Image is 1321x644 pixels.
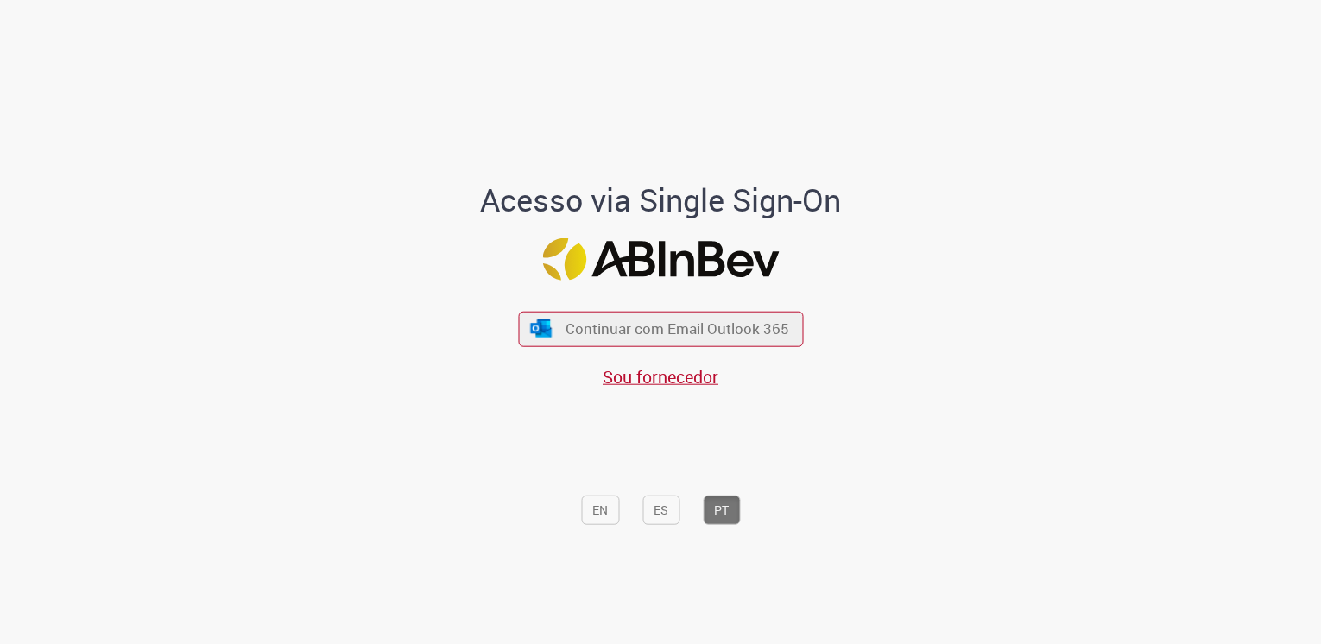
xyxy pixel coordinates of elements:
[542,237,779,280] img: Logo ABInBev
[421,183,901,218] h1: Acesso via Single Sign-On
[518,311,803,346] button: ícone Azure/Microsoft 360 Continuar com Email Outlook 365
[566,319,789,338] span: Continuar com Email Outlook 365
[642,495,679,524] button: ES
[603,364,718,388] a: Sou fornecedor
[703,495,740,524] button: PT
[529,319,553,338] img: ícone Azure/Microsoft 360
[581,495,619,524] button: EN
